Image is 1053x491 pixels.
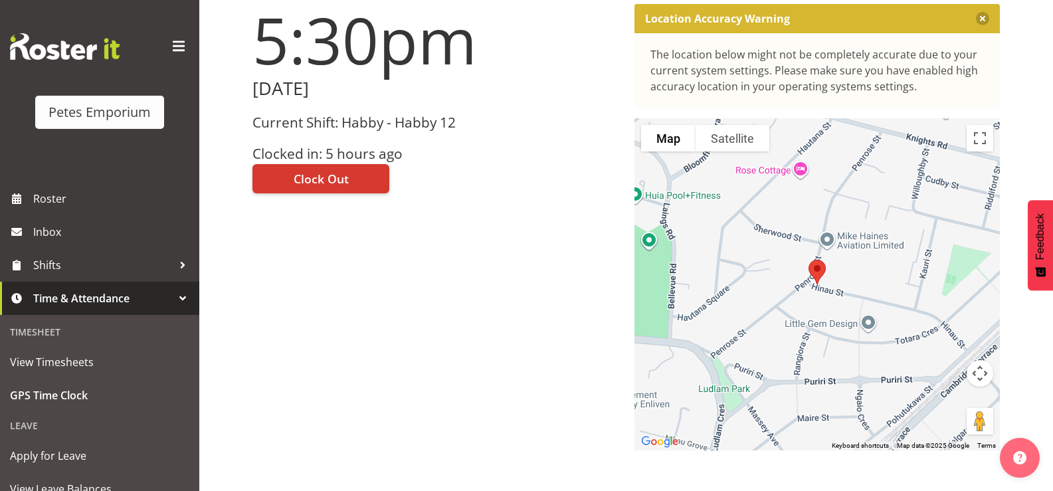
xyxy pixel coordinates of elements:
h1: 5:30pm [252,4,619,76]
span: Clock Out [294,170,349,187]
h3: Current Shift: Habby - Habby 12 [252,115,619,130]
span: GPS Time Clock [10,385,189,405]
button: Toggle fullscreen view [967,125,993,151]
span: Roster [33,189,193,209]
img: help-xxl-2.png [1013,451,1026,464]
a: Terms (opens in new tab) [977,442,996,449]
span: Apply for Leave [10,446,189,466]
span: Time & Attendance [33,288,173,308]
button: Show satellite imagery [696,125,769,151]
a: GPS Time Clock [3,379,196,412]
button: Map camera controls [967,360,993,387]
button: Close message [976,12,989,25]
h3: Clocked in: 5 hours ago [252,146,619,161]
button: Keyboard shortcuts [832,441,889,450]
div: Leave [3,412,196,439]
div: Petes Emporium [48,102,151,122]
h2: [DATE] [252,78,619,99]
img: Rosterit website logo [10,33,120,60]
button: Feedback - Show survey [1028,200,1053,290]
span: Feedback [1034,213,1046,260]
button: Show street map [641,125,696,151]
div: The location below might not be completely accurate due to your current system settings. Please m... [650,47,985,94]
button: Drag Pegman onto the map to open Street View [967,408,993,435]
a: Apply for Leave [3,439,196,472]
img: Google [638,433,682,450]
div: Timesheet [3,318,196,345]
button: Clock Out [252,164,389,193]
p: Location Accuracy Warning [645,12,790,25]
span: Shifts [33,255,173,275]
span: Inbox [33,222,193,242]
a: View Timesheets [3,345,196,379]
a: Open this area in Google Maps (opens a new window) [638,433,682,450]
span: View Timesheets [10,352,189,372]
span: Map data ©2025 Google [897,442,969,449]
